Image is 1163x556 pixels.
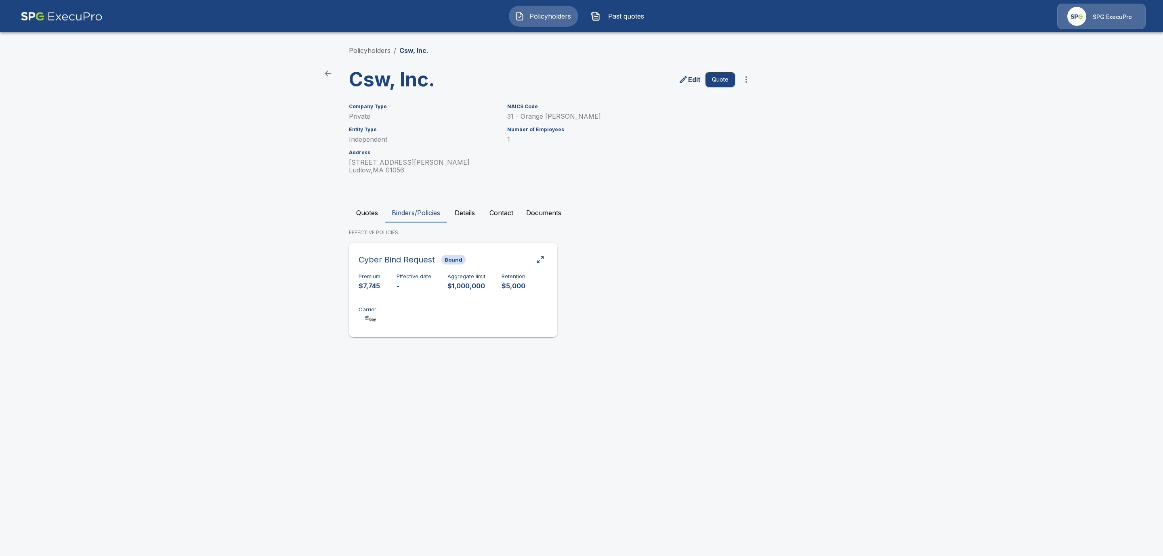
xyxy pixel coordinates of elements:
p: - [397,281,431,291]
button: more [738,71,754,88]
p: $5,000 [502,281,525,291]
h6: NAICS Code [507,104,735,109]
a: Policyholders [349,46,390,55]
h6: Effective date [397,273,431,280]
h6: Cyber Bind Request [359,253,435,266]
p: [STREET_ADDRESS][PERSON_NAME] Ludlow , MA 01056 [349,159,498,174]
p: Private [349,113,498,120]
p: Independent [349,136,498,143]
nav: breadcrumb [349,46,428,55]
img: Carrier [359,315,383,323]
button: Past quotes IconPast quotes [585,6,654,27]
a: back [320,65,336,82]
h6: Address [349,150,498,155]
h6: Retention [502,273,525,280]
button: Contact [483,203,520,222]
h3: Csw, Inc. [349,68,548,91]
img: Agency Icon [1067,7,1086,26]
img: Past quotes Icon [591,11,600,21]
button: Quote [705,72,735,87]
img: AA Logo [21,4,103,29]
button: Quotes [349,203,385,222]
button: Policyholders IconPolicyholders [509,6,578,27]
span: Policyholders [528,11,572,21]
h6: Carrier [359,306,383,313]
button: Details [447,203,483,222]
h6: Company Type [349,104,498,109]
p: Edit [688,75,701,84]
img: Policyholders Icon [515,11,525,21]
a: edit [677,73,702,86]
span: Bound [441,256,466,263]
p: Csw, Inc. [399,46,428,55]
button: Documents [520,203,568,222]
h6: Aggregate limit [447,273,485,280]
li: / [394,46,396,55]
h6: Entity Type [349,127,498,132]
h6: Number of Employees [507,127,735,132]
span: Past quotes [604,11,648,21]
p: $7,745 [359,281,380,291]
p: SPG ExecuPro [1093,13,1132,21]
div: policyholder tabs [349,203,814,222]
p: EFFECTIVE POLICIES [349,229,814,236]
h6: Premium [359,273,380,280]
p: $1,000,000 [447,281,485,291]
p: 1 [507,136,735,143]
button: Binders/Policies [385,203,447,222]
p: 31 - Orange [PERSON_NAME] [507,113,735,120]
a: Agency IconSPG ExecuPro [1057,4,1146,29]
